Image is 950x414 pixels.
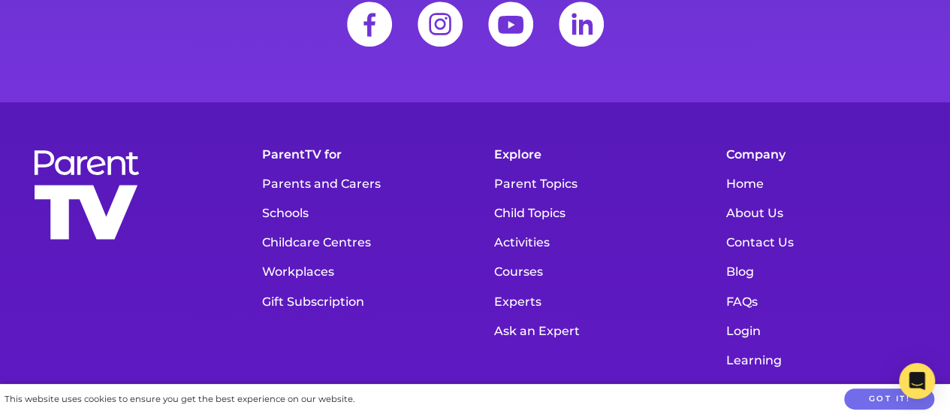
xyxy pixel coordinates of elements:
a: Courses [487,257,696,286]
a: Learning [718,346,927,375]
a: FAQs [718,287,927,316]
h5: Explore [487,140,696,169]
a: Login [718,316,927,346]
div: This website uses cookies to ensure you get the best experience on our website. [5,391,354,407]
a: Child Topics [487,198,696,228]
a: Blog [718,257,927,286]
img: parenttv-logo-stacked-white.f9d0032.svg [30,147,143,243]
a: Schools [255,198,464,228]
a: Home [718,169,927,198]
a: Childcare Centres [255,228,464,257]
a: Contact Us [718,228,927,257]
a: Workplaces [255,257,464,286]
div: Open Intercom Messenger [899,363,935,399]
h5: Company [718,140,927,169]
a: Gift Subscription [255,287,464,316]
a: Parents and Carers [255,169,464,198]
h5: ParentTV for [255,140,464,169]
a: Parent Topics [487,169,696,198]
a: About Us [718,198,927,228]
a: Experts [487,287,696,316]
a: Activities [487,228,696,257]
button: Got it! [844,388,934,410]
a: Ask an Expert [487,316,696,346]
